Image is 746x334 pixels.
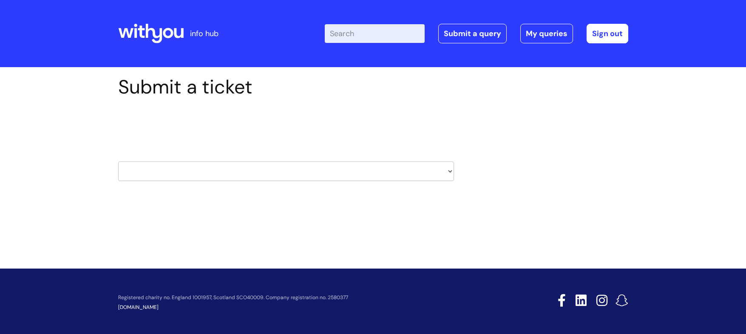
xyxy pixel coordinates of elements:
h2: Select issue type [118,118,454,134]
p: Registered charity no. England 1001957, Scotland SCO40009. Company registration no. 2580377 [118,295,497,300]
p: info hub [190,27,218,40]
a: Sign out [587,24,628,43]
a: Submit a query [438,24,507,43]
div: | - [325,24,628,43]
input: Search [325,24,425,43]
h1: Submit a ticket [118,76,454,99]
a: [DOMAIN_NAME] [118,304,159,311]
a: My queries [520,24,573,43]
